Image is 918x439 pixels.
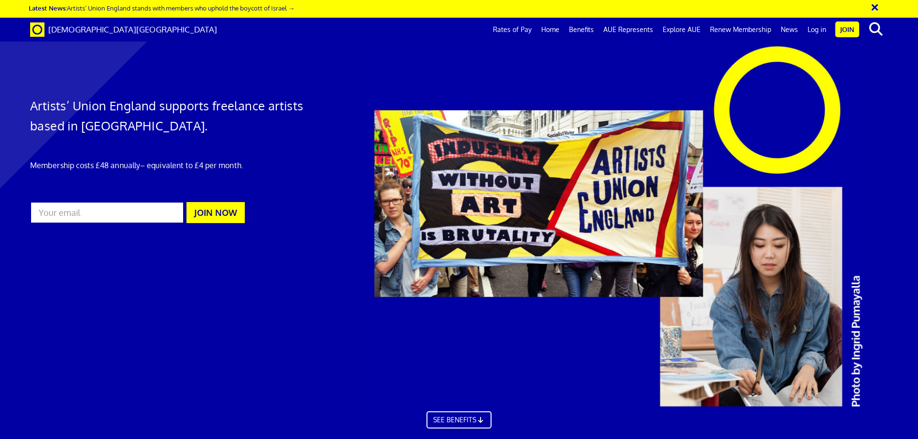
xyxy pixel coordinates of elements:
[186,202,245,223] button: JOIN NOW
[861,19,890,39] button: search
[599,18,658,42] a: AUE Represents
[426,411,492,428] a: SEE BENEFITS
[29,4,295,12] a: Latest News:Artists’ Union England stands with members who uphold the boycott of Israel →
[48,24,217,34] span: [DEMOGRAPHIC_DATA][GEOGRAPHIC_DATA]
[776,18,803,42] a: News
[23,18,224,42] a: Brand [DEMOGRAPHIC_DATA][GEOGRAPHIC_DATA]
[30,202,184,224] input: Your email
[488,18,536,42] a: Rates of Pay
[30,160,306,171] p: Membership costs £48 annually – equivalent to £4 per month.
[835,21,859,37] a: Join
[564,18,599,42] a: Benefits
[705,18,776,42] a: Renew Membership
[536,18,564,42] a: Home
[29,4,67,12] strong: Latest News:
[658,18,705,42] a: Explore AUE
[803,18,831,42] a: Log in
[30,96,306,136] h1: Artists’ Union England supports freelance artists based in [GEOGRAPHIC_DATA].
